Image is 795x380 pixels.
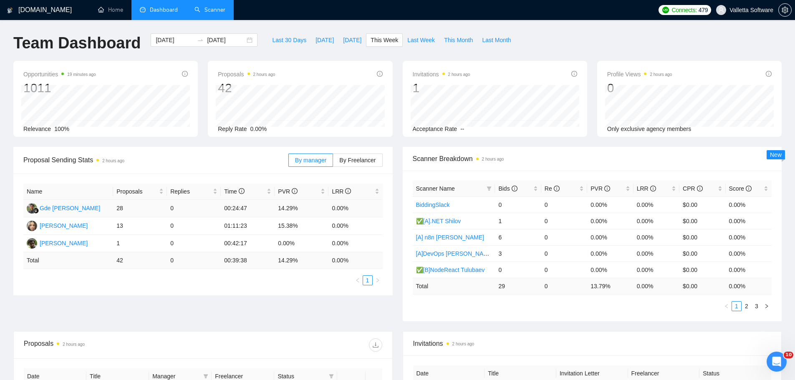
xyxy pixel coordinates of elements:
time: 2 hours ago [448,72,470,77]
button: This Month [439,33,477,47]
div: 1 [413,80,470,96]
a: ✅[A].NET Shilov [416,218,461,224]
span: filter [487,186,492,191]
button: This Week [366,33,403,47]
td: 0.00% [587,196,633,213]
a: GKGde [PERSON_NAME] [27,204,101,211]
span: Only exclusive agency members [607,126,692,132]
span: Proposals [218,69,275,79]
th: Proposals [113,184,167,200]
span: info-circle [554,186,560,191]
td: 14.29% [275,200,328,217]
time: 2 hours ago [102,159,124,163]
span: This Week [371,35,398,45]
span: Opportunities [23,69,96,79]
li: Previous Page [353,275,363,285]
td: 0.00% [328,200,382,217]
span: 0.00% [250,126,267,132]
td: 0.00% [328,235,382,252]
input: Start date [156,35,194,45]
span: Time [224,188,244,195]
span: Bids [498,185,517,192]
span: Last 30 Days [272,35,306,45]
td: 0.00% [726,196,772,213]
td: 01:11:23 [221,217,275,235]
td: 1 [495,213,541,229]
td: 0.00% [726,229,772,245]
td: $ 0.00 [679,278,725,294]
span: New [770,151,782,158]
span: CPR [683,185,702,192]
a: searchScanner [194,6,225,13]
td: 0.00% [587,213,633,229]
li: Next Page [762,301,772,311]
span: [DATE] [315,35,334,45]
input: End date [207,35,245,45]
td: 15.38% [275,217,328,235]
td: 14.29 % [275,252,328,269]
td: 0.00% [587,229,633,245]
span: By manager [295,157,326,164]
span: PVR [591,185,610,192]
li: 1 [363,275,373,285]
a: [A] n8n [PERSON_NAME] [416,234,484,241]
span: Relevance [23,126,51,132]
td: 0 [167,200,221,217]
td: 0 [495,196,541,213]
td: 00:39:38 [221,252,275,269]
td: 0.00 % [726,278,772,294]
span: PVR [278,188,298,195]
a: MT[PERSON_NAME] [27,239,88,246]
span: Scanner Name [416,185,455,192]
span: Invitations [413,338,772,349]
td: Total [413,278,495,294]
td: 0 [541,245,587,262]
td: 0 [495,262,541,278]
span: info-circle [697,186,703,191]
td: 1 [113,235,167,252]
a: 3 [752,302,761,311]
button: [DATE] [311,33,338,47]
td: 0.00% [633,229,679,245]
td: 0.00% [633,196,679,213]
button: right [762,301,772,311]
td: 0.00% [328,217,382,235]
time: 2 hours ago [63,342,85,347]
a: 1 [732,302,741,311]
td: 28 [113,200,167,217]
td: 0.00% [633,262,679,278]
span: Proposals [116,187,157,196]
button: download [369,338,382,352]
td: 0.00% [633,213,679,229]
span: download [369,342,382,348]
td: 00:42:17 [221,235,275,252]
span: Re [545,185,560,192]
td: 0 [167,217,221,235]
div: 42 [218,80,275,96]
td: $0.00 [679,262,725,278]
span: info-circle [345,188,351,194]
span: right [375,278,380,283]
td: $0.00 [679,196,725,213]
span: filter [203,374,208,379]
td: 0.00% [587,262,633,278]
time: 2 hours ago [650,72,672,77]
td: 3 [495,245,541,262]
button: left [722,301,732,311]
td: 0.00% [726,213,772,229]
td: 13.79 % [587,278,633,294]
div: Proposals [24,338,203,352]
button: Last 30 Days [268,33,311,47]
a: setting [778,7,792,13]
button: left [353,275,363,285]
h1: Team Dashboard [13,33,141,53]
time: 19 minutes ago [67,72,96,77]
span: [DATE] [343,35,361,45]
td: 0.00% [726,245,772,262]
span: info-circle [377,71,383,77]
span: right [764,304,769,309]
li: 1 [732,301,742,311]
span: Scanner Breakdown [413,154,772,164]
span: Last Week [407,35,435,45]
li: Previous Page [722,301,732,311]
